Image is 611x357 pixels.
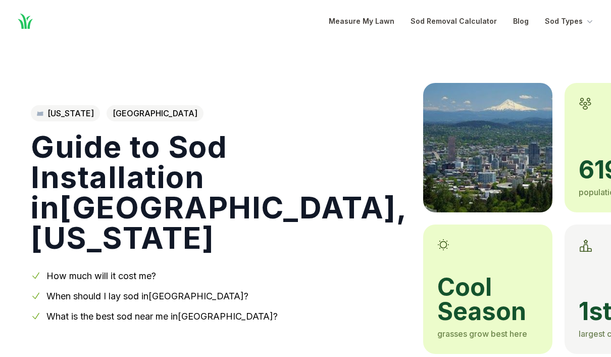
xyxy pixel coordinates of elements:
span: grasses grow best here [437,329,527,339]
span: [GEOGRAPHIC_DATA] [107,105,203,121]
img: Oregon state outline [37,111,43,116]
a: [US_STATE] [31,105,100,121]
a: Measure My Lawn [329,15,394,27]
a: How much will it cost me? [46,271,156,281]
img: A picture of Portland [423,83,552,212]
a: When should I lay sod in[GEOGRAPHIC_DATA]? [46,291,248,301]
h1: Guide to Sod Installation in [GEOGRAPHIC_DATA] , [US_STATE] [31,131,407,253]
button: Sod Types [545,15,595,27]
a: What is the best sod near me in[GEOGRAPHIC_DATA]? [46,311,278,322]
span: cool season [437,275,538,324]
a: Sod Removal Calculator [411,15,497,27]
a: Blog [513,15,529,27]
